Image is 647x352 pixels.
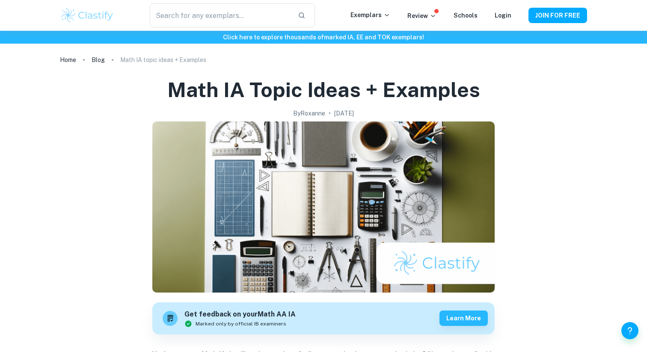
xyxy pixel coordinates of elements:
[439,311,488,326] button: Learn more
[350,10,390,20] p: Exemplars
[150,3,291,27] input: Search for any exemplars...
[329,109,331,118] p: •
[2,33,645,42] h6: Click here to explore thousands of marked IA, EE and TOK exemplars !
[196,320,286,328] span: Marked only by official IB examiners
[621,322,638,339] button: Help and Feedback
[495,12,511,19] a: Login
[528,8,587,23] button: JOIN FOR FREE
[334,109,354,118] h2: [DATE]
[60,7,114,24] img: Clastify logo
[60,54,76,66] a: Home
[120,55,206,65] p: Math IA topic ideas + Examples
[184,309,296,320] h6: Get feedback on your Math AA IA
[407,11,436,21] p: Review
[92,54,105,66] a: Blog
[167,76,480,104] h1: Math IA topic ideas + Examples
[454,12,478,19] a: Schools
[293,109,325,118] h2: By Roxanne
[152,121,495,293] img: Math IA topic ideas + Examples cover image
[152,302,495,334] a: Get feedback on yourMath AA IAMarked only by official IB examinersLearn more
